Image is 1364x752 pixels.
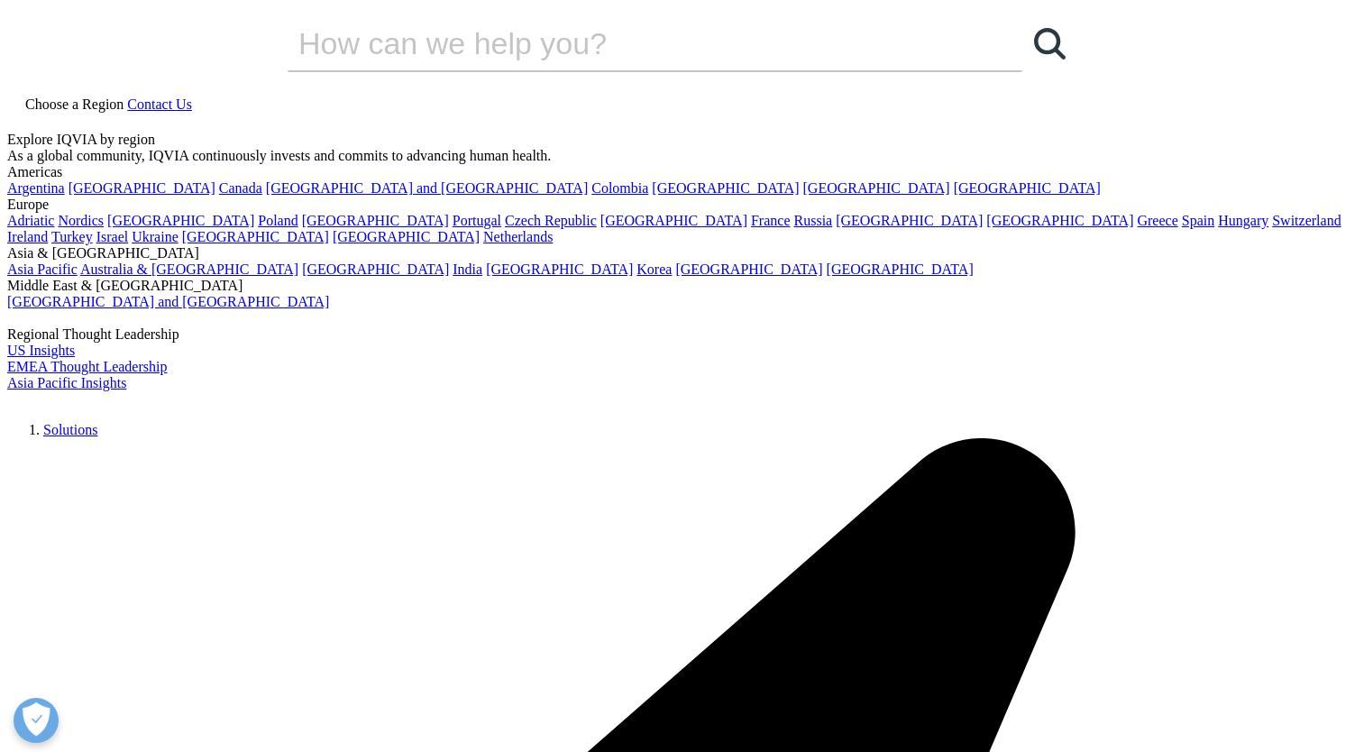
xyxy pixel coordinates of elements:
a: Hungary [1218,213,1268,228]
a: Greece [1137,213,1177,228]
a: [GEOGRAPHIC_DATA] [302,261,449,277]
a: Portugal [453,213,501,228]
div: Middle East & [GEOGRAPHIC_DATA] [7,278,1357,294]
a: Ukraine [132,229,179,244]
div: Regional Thought Leadership [7,326,1357,343]
div: Americas [7,164,1357,180]
a: [GEOGRAPHIC_DATA] [954,180,1101,196]
a: Spain [1182,213,1214,228]
a: EMEA Thought Leadership [7,359,167,374]
div: Europe [7,197,1357,213]
div: As a global community, IQVIA continuously invests and commits to advancing human health. [7,148,1357,164]
a: Russia [794,213,833,228]
a: [GEOGRAPHIC_DATA] [836,213,983,228]
a: Adriatic [7,213,54,228]
a: Czech Republic [505,213,597,228]
a: Australia & [GEOGRAPHIC_DATA] [80,261,298,277]
a: Netherlands [483,229,553,244]
a: [GEOGRAPHIC_DATA] [69,180,215,196]
a: [GEOGRAPHIC_DATA] [675,261,822,277]
div: Asia & [GEOGRAPHIC_DATA] [7,245,1357,261]
a: [GEOGRAPHIC_DATA] [182,229,329,244]
a: [GEOGRAPHIC_DATA] and [GEOGRAPHIC_DATA] [7,294,329,309]
a: Search [1022,16,1076,70]
div: Explore IQVIA by region [7,132,1357,148]
a: Asia Pacific [7,261,78,277]
a: [GEOGRAPHIC_DATA] [600,213,747,228]
svg: Search [1034,28,1066,60]
a: [GEOGRAPHIC_DATA] [486,261,633,277]
a: Canada [219,180,262,196]
a: Contact Us [127,96,192,112]
span: Choose a Region [25,96,124,112]
a: Asia Pacific Insights [7,375,126,390]
a: Turkey [51,229,93,244]
a: [GEOGRAPHIC_DATA] [986,213,1133,228]
a: [GEOGRAPHIC_DATA] [652,180,799,196]
a: [GEOGRAPHIC_DATA] [302,213,449,228]
a: [GEOGRAPHIC_DATA] [803,180,950,196]
a: Switzerland [1272,213,1341,228]
a: Nordics [58,213,104,228]
button: 개방형 기본 설정 [14,698,59,743]
a: [GEOGRAPHIC_DATA] [107,213,254,228]
a: US Insights [7,343,75,358]
a: Poland [258,213,298,228]
a: Israel [96,229,129,244]
a: Argentina [7,180,65,196]
a: Colombia [591,180,648,196]
a: France [751,213,791,228]
a: India [453,261,482,277]
input: Search [288,16,971,70]
a: [GEOGRAPHIC_DATA] and [GEOGRAPHIC_DATA] [266,180,588,196]
a: Solutions [43,422,97,437]
a: [GEOGRAPHIC_DATA] [827,261,974,277]
a: Korea [636,261,672,277]
a: Ireland [7,229,48,244]
a: [GEOGRAPHIC_DATA] [333,229,480,244]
